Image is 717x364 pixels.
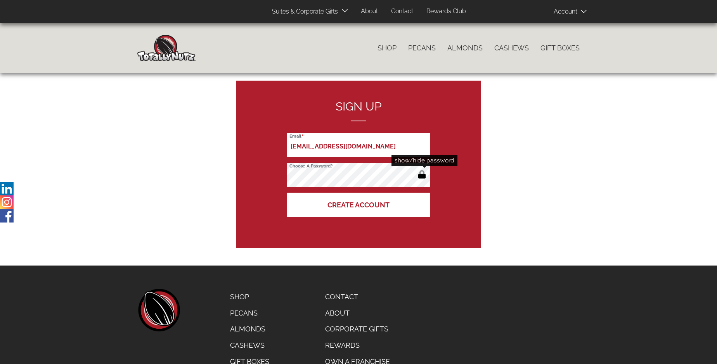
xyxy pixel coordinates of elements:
[137,35,196,61] img: Home
[224,305,275,321] a: Pecans
[137,289,180,331] a: home
[355,4,384,19] a: About
[488,40,535,56] a: Cashews
[319,321,396,337] a: Corporate Gifts
[319,305,396,321] a: About
[224,321,275,337] a: Almonds
[421,4,472,19] a: Rewards Club
[266,4,340,19] a: Suites & Corporate Gifts
[287,193,430,217] button: Create Account
[372,40,402,56] a: Shop
[319,337,396,354] a: Rewards
[402,40,442,56] a: Pecans
[287,133,430,157] input: Email
[224,289,275,305] a: Shop
[287,100,430,121] h2: Sign up
[319,289,396,305] a: Contact
[385,4,419,19] a: Contact
[224,337,275,354] a: Cashews
[442,40,488,56] a: Almonds
[535,40,585,56] a: Gift Boxes
[391,155,457,166] div: show/hide password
